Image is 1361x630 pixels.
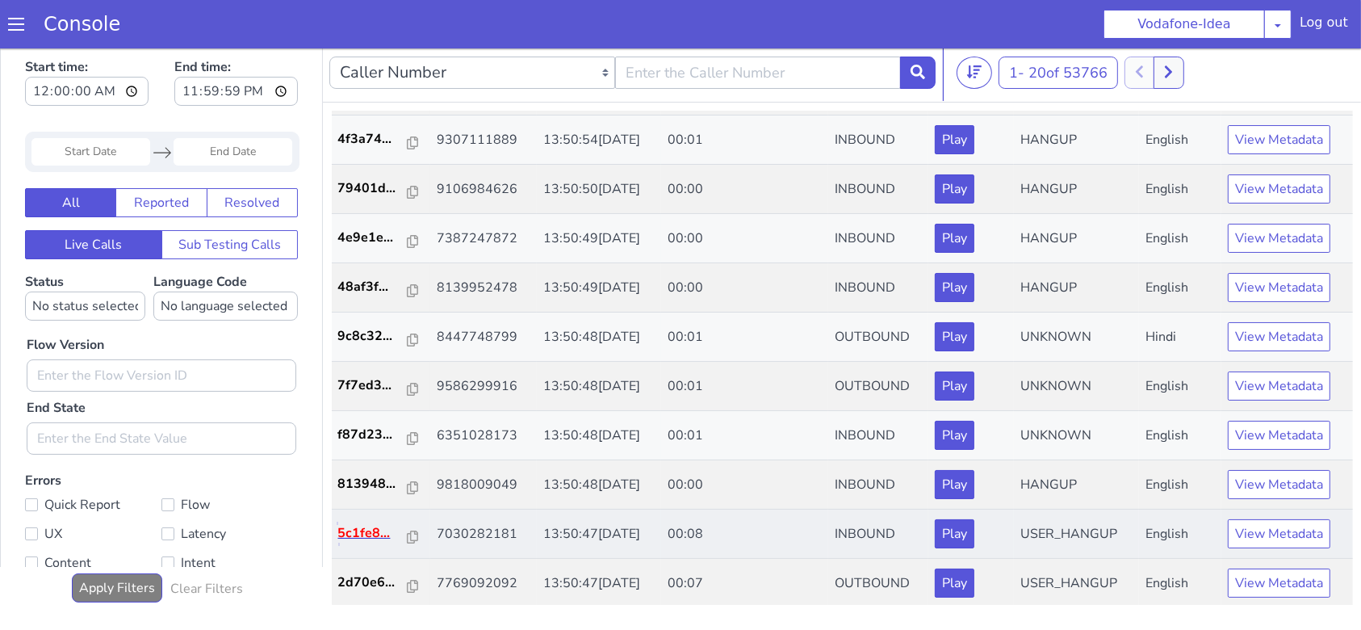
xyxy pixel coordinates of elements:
td: 9307111889 [430,72,537,121]
td: INBOUND [828,466,928,515]
td: INBOUND [828,170,928,220]
td: OUTBOUND [828,318,928,367]
button: View Metadata [1228,82,1330,111]
button: Play [935,279,974,308]
button: Play [935,82,974,111]
td: 6351028173 [430,367,537,417]
td: UNKNOWN [1014,269,1138,318]
label: Quick Report [25,450,161,472]
button: All [25,145,116,174]
td: English [1139,170,1221,220]
td: 13:50:54[DATE] [537,72,661,121]
td: 00:01 [661,72,828,121]
button: Play [935,229,974,258]
button: Sub Testing Calls [161,187,299,216]
input: End time: [174,33,298,62]
button: Play [935,131,974,160]
td: English [1139,417,1221,466]
input: Enter the Caller Number [615,13,901,45]
p: 813948... [338,430,408,450]
a: 9c8c32... [338,283,425,302]
td: English [1139,121,1221,170]
td: UNKNOWN [1014,367,1138,417]
a: 5c1fe8... [338,480,425,499]
td: 13:50:49[DATE] [537,220,661,269]
td: 00:00 [661,220,828,269]
td: 8139952478 [430,220,537,269]
td: English [1139,318,1221,367]
button: View Metadata [1228,476,1330,505]
input: Start time: [25,33,149,62]
td: 13:50:48[DATE] [537,367,661,417]
td: 00:01 [661,367,828,417]
a: Console [24,13,140,36]
td: 7769092092 [430,515,537,565]
button: Play [935,180,974,209]
td: 00:00 [661,170,828,220]
td: 13:50:49[DATE] [537,170,661,220]
button: View Metadata [1228,426,1330,456]
label: Intent [161,508,298,531]
td: INBOUND [828,417,928,466]
td: HANGUP [1014,417,1138,466]
a: 79401d... [338,135,425,154]
td: HANGUP [1014,72,1138,121]
button: Vodafone-Idea [1103,10,1265,39]
button: View Metadata [1228,377,1330,406]
td: HANGUP [1014,220,1138,269]
button: View Metadata [1228,279,1330,308]
label: Flow Version [27,292,104,311]
td: 00:08 [661,466,828,515]
td: 8447748799 [430,269,537,318]
a: f87d23... [338,381,425,401]
td: USER_HANGUP [1014,515,1138,565]
label: Status [25,229,145,277]
select: Status [25,248,145,277]
button: Play [935,476,974,505]
p: 5c1fe8... [338,480,408,499]
span: 20 of 53766 [1028,19,1108,39]
button: Live Calls [25,187,162,216]
td: 7030282181 [430,466,537,515]
input: Start Date [31,94,150,122]
td: 13:50:47[DATE] [537,515,661,565]
input: Enter the End State Value [27,379,296,411]
td: INBOUND [828,121,928,170]
a: 7f7ed3... [338,332,425,351]
button: Resolved [207,145,298,174]
p: 4e9e1e... [338,184,408,204]
label: End time: [174,9,298,67]
h6: Clear Filters [170,538,243,553]
p: 9c8c32... [338,283,408,302]
label: Start time: [25,9,149,67]
label: Content [25,508,161,531]
button: Play [935,525,974,554]
button: Apply Filters [72,530,162,559]
td: Hindi [1139,269,1221,318]
button: View Metadata [1228,131,1330,160]
button: Play [935,426,974,456]
button: Reported [115,145,207,174]
td: 9106984626 [430,121,537,170]
button: View Metadata [1228,229,1330,258]
label: Language Code [153,229,298,277]
p: f87d23... [338,381,408,401]
select: Language Code [153,248,298,277]
p: 48af3f... [338,233,408,253]
a: 813948... [338,430,425,450]
label: End State [27,355,86,374]
td: 7387247872 [430,170,537,220]
td: INBOUND [828,220,928,269]
td: 9586299916 [430,318,537,367]
td: 13:50:48[DATE] [537,269,661,318]
input: End Date [174,94,292,122]
td: 00:00 [661,417,828,466]
label: Latency [161,479,298,502]
td: English [1139,367,1221,417]
td: English [1139,466,1221,515]
label: UX [25,479,161,502]
td: INBOUND [828,367,928,417]
td: 00:01 [661,269,828,318]
td: English [1139,515,1221,565]
td: OUTBOUND [828,269,928,318]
